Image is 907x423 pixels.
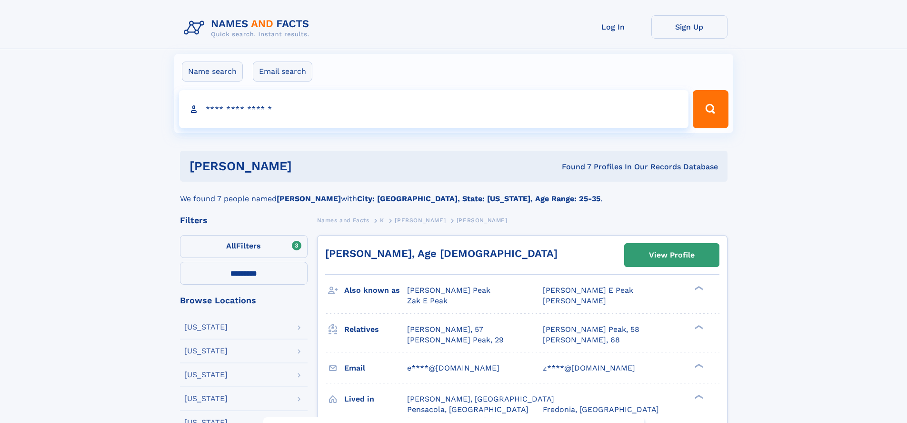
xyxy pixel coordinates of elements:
[543,324,639,335] a: [PERSON_NAME] Peak, 58
[184,323,228,331] div: [US_STATE]
[407,405,528,414] span: Pensacola, [GEOGRAPHIC_DATA]
[344,282,407,299] h3: Also known as
[180,216,308,225] div: Filters
[395,214,446,226] a: [PERSON_NAME]
[180,296,308,305] div: Browse Locations
[380,214,384,226] a: K
[543,405,659,414] span: Fredonia, [GEOGRAPHIC_DATA]
[575,15,651,39] a: Log In
[184,347,228,355] div: [US_STATE]
[407,394,554,403] span: [PERSON_NAME], [GEOGRAPHIC_DATA]
[344,321,407,338] h3: Relatives
[407,296,448,305] span: Zak E Peak
[692,393,704,400] div: ❯
[325,248,558,259] a: [PERSON_NAME], Age [DEMOGRAPHIC_DATA]
[692,362,704,369] div: ❯
[395,217,446,224] span: [PERSON_NAME]
[180,182,728,205] div: We found 7 people named with .
[184,395,228,402] div: [US_STATE]
[407,286,490,295] span: [PERSON_NAME] Peak
[344,360,407,376] h3: Email
[543,286,633,295] span: [PERSON_NAME] E Peak
[427,162,718,172] div: Found 7 Profiles In Our Records Database
[692,324,704,330] div: ❯
[651,15,728,39] a: Sign Up
[180,15,317,41] img: Logo Names and Facts
[407,335,504,345] a: [PERSON_NAME] Peak, 29
[457,217,508,224] span: [PERSON_NAME]
[184,371,228,379] div: [US_STATE]
[180,235,308,258] label: Filters
[543,296,606,305] span: [PERSON_NAME]
[277,194,341,203] b: [PERSON_NAME]
[179,90,689,128] input: search input
[226,241,236,250] span: All
[357,194,600,203] b: City: [GEOGRAPHIC_DATA], State: [US_STATE], Age Range: 25-35
[182,62,243,82] label: Name search
[253,62,312,82] label: Email search
[692,285,704,291] div: ❯
[317,214,369,226] a: Names and Facts
[625,244,719,267] a: View Profile
[344,391,407,407] h3: Lived in
[649,244,695,266] div: View Profile
[407,324,483,335] a: [PERSON_NAME], 57
[380,217,384,224] span: K
[189,160,427,172] h1: [PERSON_NAME]
[543,335,620,345] a: [PERSON_NAME], 68
[693,90,728,128] button: Search Button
